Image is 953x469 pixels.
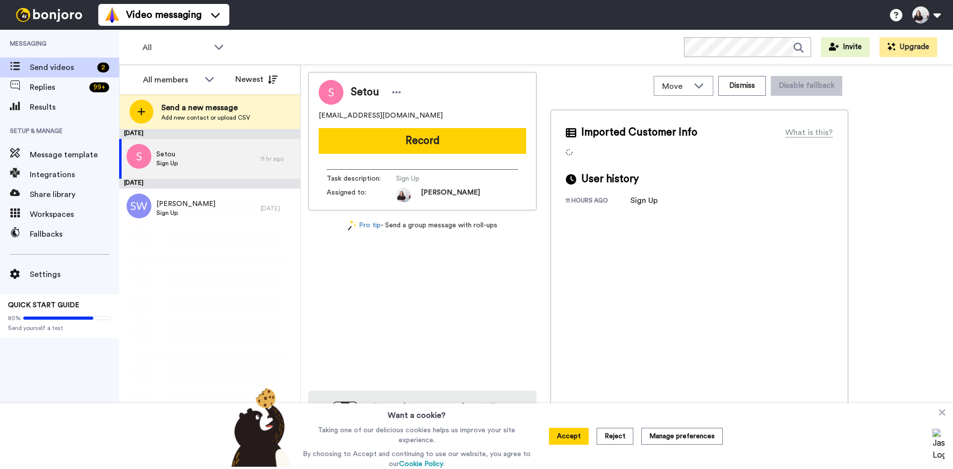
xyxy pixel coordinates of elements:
[327,174,396,184] span: Task description :
[97,63,109,72] div: 2
[327,188,396,202] span: Assigned to:
[630,195,680,206] div: Sign Up
[261,204,295,212] div: [DATE]
[549,428,589,445] button: Accept
[8,302,79,309] span: QUICK START GUIDE
[30,101,119,113] span: Results
[581,125,697,140] span: Imported Customer Info
[30,81,85,93] span: Replies
[30,149,119,161] span: Message template
[30,189,119,201] span: Share library
[771,76,842,96] button: Disable fallback
[319,128,526,154] button: Record
[388,403,446,421] h3: Want a cookie?
[396,188,411,202] img: e751dd97-c526-41ae-a0d8-ac396fdb9836-1588927515.jpg
[161,102,250,114] span: Send a new message
[318,402,358,455] img: download
[880,37,937,57] button: Upgrade
[8,324,111,332] span: Send yourself a test
[348,220,381,231] a: Pro tip
[222,388,296,467] img: bear-with-cookie.png
[319,80,343,105] img: Image of Setou
[30,208,119,220] span: Workspaces
[421,188,480,202] span: [PERSON_NAME]
[156,149,178,159] span: Setou
[89,82,109,92] div: 99 +
[12,8,86,22] img: bj-logo-header-white.svg
[119,179,300,189] div: [DATE]
[718,76,766,96] button: Dismiss
[161,114,250,122] span: Add new contact or upload CSV
[566,197,630,206] div: 11 hours ago
[8,314,21,322] span: 80%
[261,155,295,163] div: 11 hr ago
[368,401,527,428] h4: Record from your phone! Try our app [DATE]
[399,461,443,468] a: Cookie Policy
[30,268,119,280] span: Settings
[30,169,119,181] span: Integrations
[597,428,633,445] button: Reject
[662,80,689,92] span: Move
[119,129,300,139] div: [DATE]
[104,7,120,23] img: vm-color.svg
[30,228,119,240] span: Fallbacks
[127,194,151,218] img: sw.png
[300,449,533,469] p: By choosing to Accept and continuing to use our website, you agree to our .
[821,37,870,57] button: Invite
[143,74,200,86] div: All members
[126,8,202,22] span: Video messaging
[300,425,533,445] p: Taking one of our delicious cookies helps us improve your site experience.
[581,172,639,187] span: User history
[641,428,723,445] button: Manage preferences
[156,159,178,167] span: Sign Up
[396,174,490,184] span: Sign Up
[142,42,209,54] span: All
[156,209,215,217] span: Sign Up
[351,85,379,100] span: Setou
[348,220,357,231] img: magic-wand.svg
[308,220,537,231] div: - Send a group message with roll-ups
[228,69,285,89] button: Newest
[30,62,93,73] span: Send videos
[156,199,215,209] span: [PERSON_NAME]
[785,127,833,138] div: What is this?
[319,111,443,121] span: [EMAIL_ADDRESS][DOMAIN_NAME]
[127,144,151,169] img: s.png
